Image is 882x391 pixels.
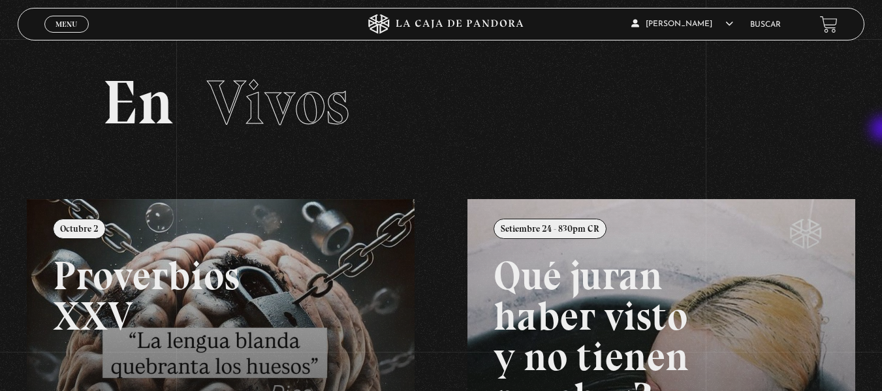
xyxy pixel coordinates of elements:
[55,20,77,28] span: Menu
[51,31,82,40] span: Cerrar
[207,65,349,140] span: Vivos
[820,15,838,33] a: View your shopping cart
[631,20,733,28] span: [PERSON_NAME]
[750,21,781,29] a: Buscar
[102,72,780,134] h2: En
